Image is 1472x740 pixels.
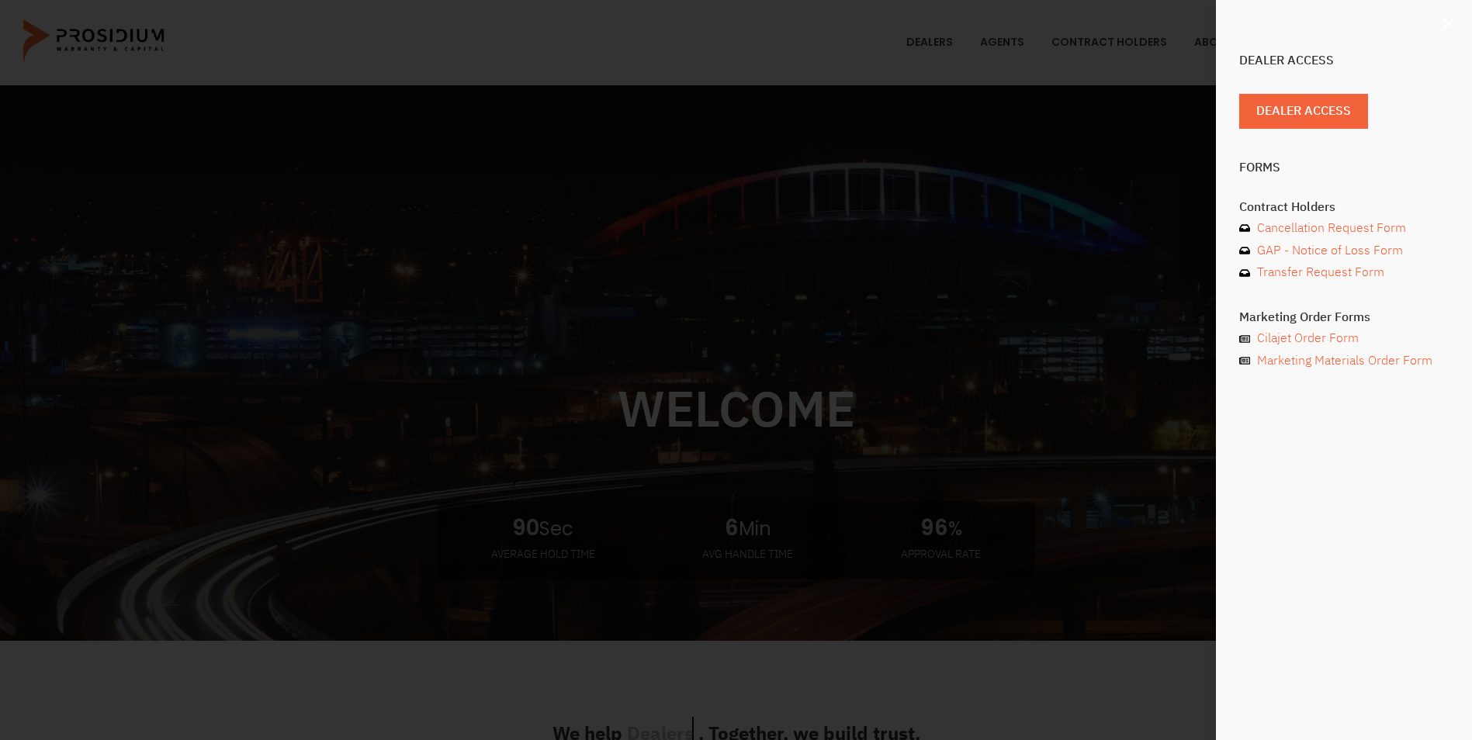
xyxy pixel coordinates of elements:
[1239,201,1449,213] h4: Contract Holders
[1256,100,1351,123] span: Dealer Access
[1253,240,1403,262] span: GAP - Notice of Loss Form
[1239,350,1449,372] a: Marketing Materials Order Form
[1253,261,1384,284] span: Transfer Request Form
[1239,261,1449,284] a: Transfer Request Form
[1239,161,1449,174] h4: Forms
[1239,94,1368,129] a: Dealer Access
[1239,240,1449,262] a: GAP - Notice of Loss Form
[1239,217,1449,240] a: Cancellation Request Form
[1441,16,1456,31] a: Close
[1253,327,1359,350] span: Cilajet Order Form
[1253,217,1406,240] span: Cancellation Request Form
[1239,327,1449,350] a: Cilajet Order Form
[1239,54,1449,67] h4: Dealer Access
[1239,311,1449,323] h4: Marketing Order Forms
[1253,350,1432,372] span: Marketing Materials Order Form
